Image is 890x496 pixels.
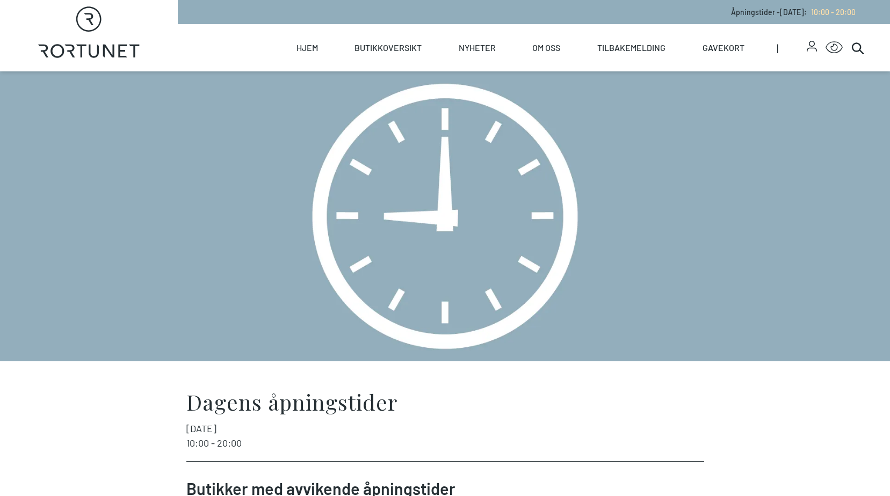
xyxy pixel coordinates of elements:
a: Gavekort [703,24,744,71]
p: Åpningstider - [DATE] : [731,6,856,18]
a: Om oss [532,24,560,71]
a: Hjem [296,24,318,71]
a: Nyheter [459,24,496,71]
a: Butikkoversikt [354,24,422,71]
h2: Dagens åpningstider [186,391,704,413]
span: | [777,24,807,71]
span: 10:00 - 20:00 [811,8,856,17]
a: Tilbakemelding [597,24,665,71]
span: [DATE] [186,421,216,436]
button: Open Accessibility Menu [826,39,843,56]
a: 10:00 - 20:00 [807,8,856,17]
span: 10:00 - 20:00 [186,437,242,449]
